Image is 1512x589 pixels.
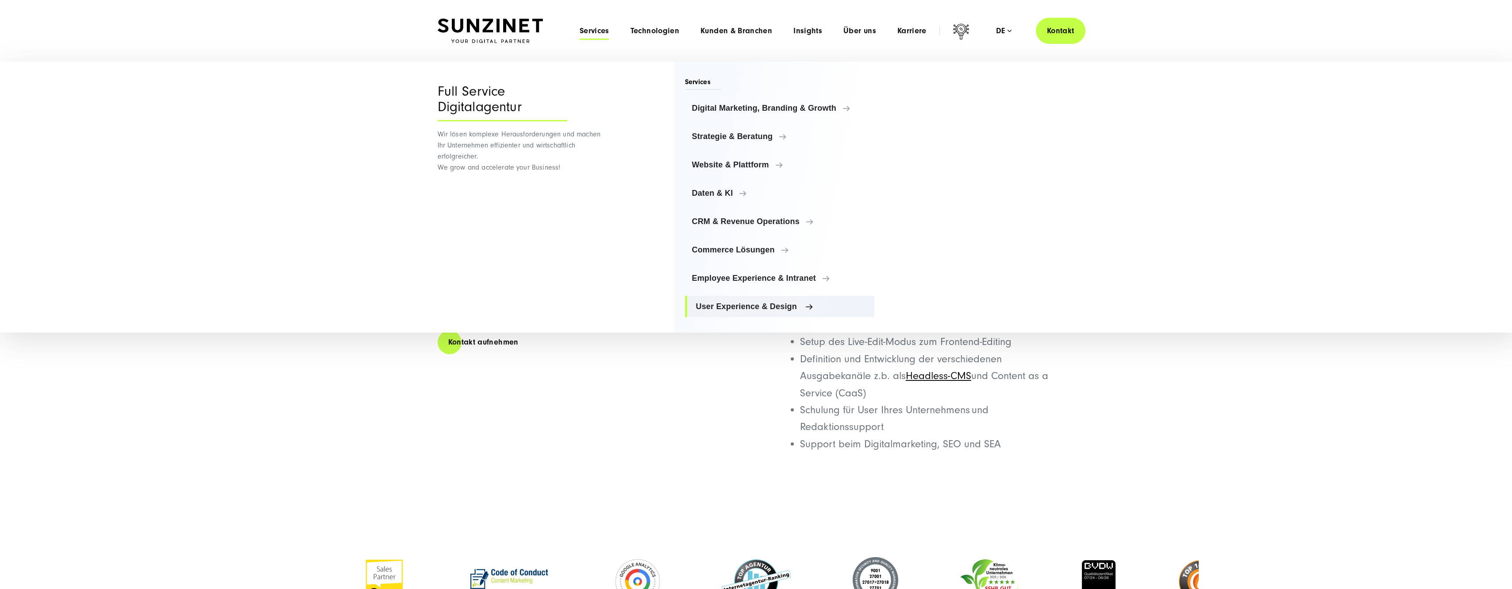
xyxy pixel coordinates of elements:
a: User Experience & Design [685,296,875,317]
a: Kontakt aufnehmen [438,329,529,355]
span: Commerce Lösungen [692,245,868,254]
span: Employee Experience & Intranet [692,274,868,283]
a: Daten & KI [685,182,875,204]
a: Headless-CMS [906,370,971,382]
div: de [996,27,1012,35]
a: Services [580,27,609,35]
li: Definition und Entwicklung der verschiedenen Ausgabekanäle z.b. als und Content as a Service (CaaS) [800,351,1075,402]
a: Technologien [631,27,679,35]
a: Kontakt [1036,18,1085,44]
a: Website & Plattform [685,154,875,175]
a: Strategie & Beratung [685,126,875,147]
a: Insights [793,27,822,35]
li: Setup des Live-Edit-Modus zum Frontend-Editing [800,333,1075,350]
span: Services [685,77,722,90]
span: Strategie & Beratung [692,132,868,141]
a: Digital Marketing, Branding & Growth [685,97,875,119]
span: Daten & KI [692,189,868,198]
div: Full Service Digitalagentur [438,84,567,121]
a: Karriere [897,27,927,35]
img: SUNZINET Full Service Digital Agentur [438,19,543,43]
a: CRM & Revenue Operations [685,211,875,232]
a: Employee Experience & Intranet [685,267,875,289]
span: CRM & Revenue Operations [692,217,868,226]
span: Website & Plattform [692,160,868,169]
a: Kunden & Branchen [700,27,772,35]
span: Wir lösen komplexe Herausforderungen und machen Ihr Unternehmen effizienter und wirtschaftlich er... [438,130,601,171]
a: Commerce Lösungen [685,239,875,260]
li: Schulung für User Ihres Unternehmens und Redaktionssupport [800,402,1075,436]
span: User Experience & Design [696,302,868,311]
a: Über uns [843,27,876,35]
span: Digital Marketing, Branding & Growth [692,104,868,112]
li: Support beim Digitalmarketing, SEO und SEA [800,436,1075,453]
